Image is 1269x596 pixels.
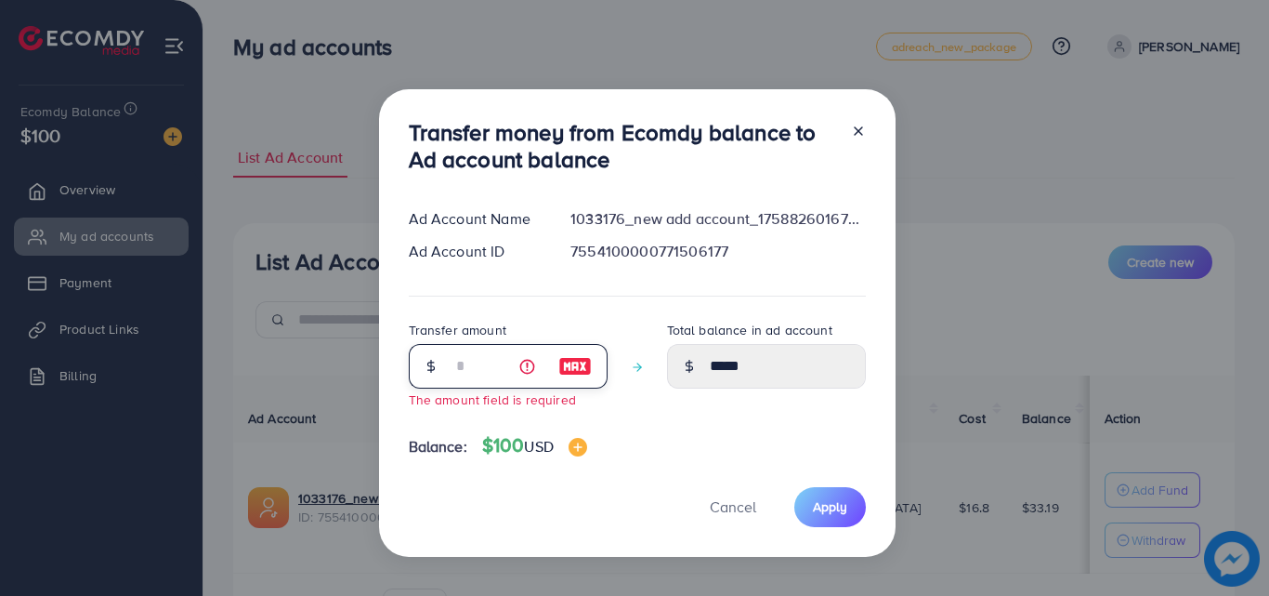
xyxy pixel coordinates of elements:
img: image [558,355,592,377]
h4: $100 [482,434,587,457]
div: 1033176_new add account_1758826016703 [556,208,880,230]
img: image [569,438,587,457]
label: Total balance in ad account [667,321,832,339]
span: USD [524,436,553,457]
button: Cancel [687,487,779,527]
div: Ad Account Name [394,208,556,230]
span: Apply [813,497,847,516]
div: Ad Account ID [394,241,556,262]
span: Balance: [409,436,467,457]
h3: Transfer money from Ecomdy balance to Ad account balance [409,119,836,173]
label: Transfer amount [409,321,506,339]
div: 7554100000771506177 [556,241,880,262]
button: Apply [794,487,866,527]
small: The amount field is required [409,391,576,408]
span: Cancel [710,497,756,517]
